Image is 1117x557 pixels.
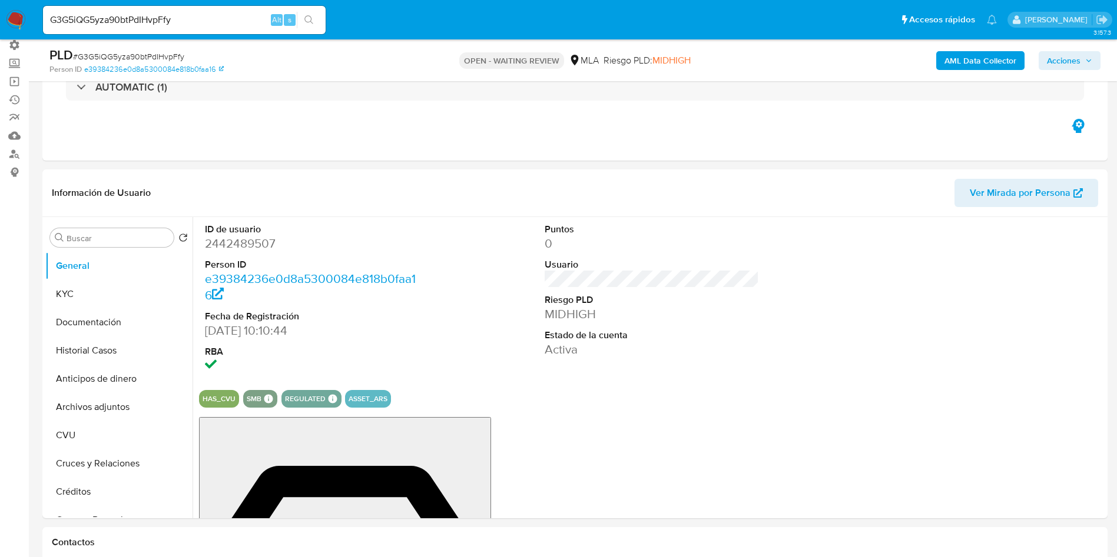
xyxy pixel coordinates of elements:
b: AML Data Collector [944,51,1016,70]
dt: Fecha de Registración [205,310,420,323]
span: Ver Mirada por Persona [970,179,1070,207]
span: s [288,14,291,25]
span: Acciones [1047,51,1080,70]
button: Ver Mirada por Persona [954,179,1098,207]
button: Buscar [55,233,64,242]
dt: Person ID [205,258,420,271]
button: Acciones [1039,51,1101,70]
button: CVU [45,421,193,449]
a: e39384236e0d8a5300084e818b0faa16 [205,270,416,303]
button: Anticipos de dinero [45,365,193,393]
button: Archivos adjuntos [45,393,193,421]
a: Salir [1096,14,1108,26]
button: Historial Casos [45,336,193,365]
span: Riesgo PLD: [604,54,691,67]
button: Documentación [45,308,193,336]
button: Cruces y Relaciones [45,449,193,478]
button: AML Data Collector [936,51,1025,70]
button: search-icon [297,12,321,28]
button: Cuentas Bancarias [45,506,193,534]
button: Créditos [45,478,193,506]
button: Volver al orden por defecto [178,233,188,246]
dd: [DATE] 10:10:44 [205,322,420,339]
dd: Activa [545,341,760,358]
input: Buscar usuario o caso... [43,12,326,28]
dt: Estado de la cuenta [545,329,760,342]
h1: Información de Usuario [52,187,151,199]
div: MLA [569,54,599,67]
h1: Contactos [52,536,1098,548]
button: KYC [45,280,193,308]
a: Notificaciones [987,15,997,25]
dt: ID de usuario [205,223,420,236]
dt: Usuario [545,258,760,271]
dd: 0 [545,235,760,252]
span: MIDHIGH [652,54,691,67]
dt: Puntos [545,223,760,236]
button: General [45,252,193,280]
dd: MIDHIGH [545,306,760,322]
dt: RBA [205,345,420,358]
dd: 2442489507 [205,235,420,252]
span: 3.157.3 [1093,28,1111,37]
div: AUTOMATIC (1) [66,74,1084,101]
span: Accesos rápidos [909,14,975,26]
span: Alt [272,14,281,25]
dt: Riesgo PLD [545,293,760,306]
h3: AUTOMATIC (1) [95,81,167,94]
b: Person ID [49,64,82,75]
input: Buscar [67,233,169,244]
p: gustavo.deseta@mercadolibre.com [1025,14,1092,25]
span: # G3G5iQG5yza90btPdIHvpFfy [73,51,184,62]
p: OPEN - WAITING REVIEW [459,52,564,69]
b: PLD [49,45,73,64]
a: e39384236e0d8a5300084e818b0faa16 [84,64,224,75]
